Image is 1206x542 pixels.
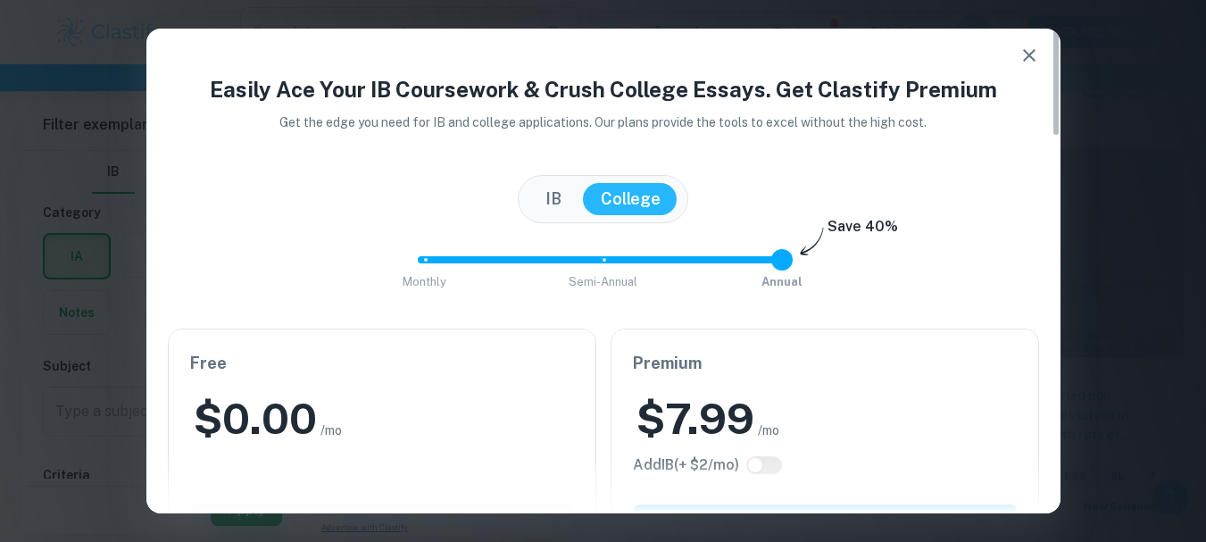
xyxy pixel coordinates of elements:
button: IB [528,183,579,215]
h6: Save 40% [828,216,898,246]
h4: Easily Ace Your IB Coursework & Crush College Essays. Get Clastify Premium [168,73,1039,105]
h6: Free [190,351,574,376]
span: Annual [761,275,803,288]
p: Get the edge you need for IB and college applications. Our plans provide the tools to excel witho... [254,113,952,132]
h6: Premium [633,351,1017,376]
button: College [583,183,678,215]
img: subscription-arrow.svg [800,227,824,257]
h2: $ 0.00 [194,390,317,447]
span: /mo [320,421,342,440]
h2: $ 7.99 [636,390,754,447]
span: Monthly [403,275,446,288]
span: Semi-Annual [569,275,637,288]
span: /mo [758,421,779,440]
h6: Click to see all the additional IB features. [633,454,739,476]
